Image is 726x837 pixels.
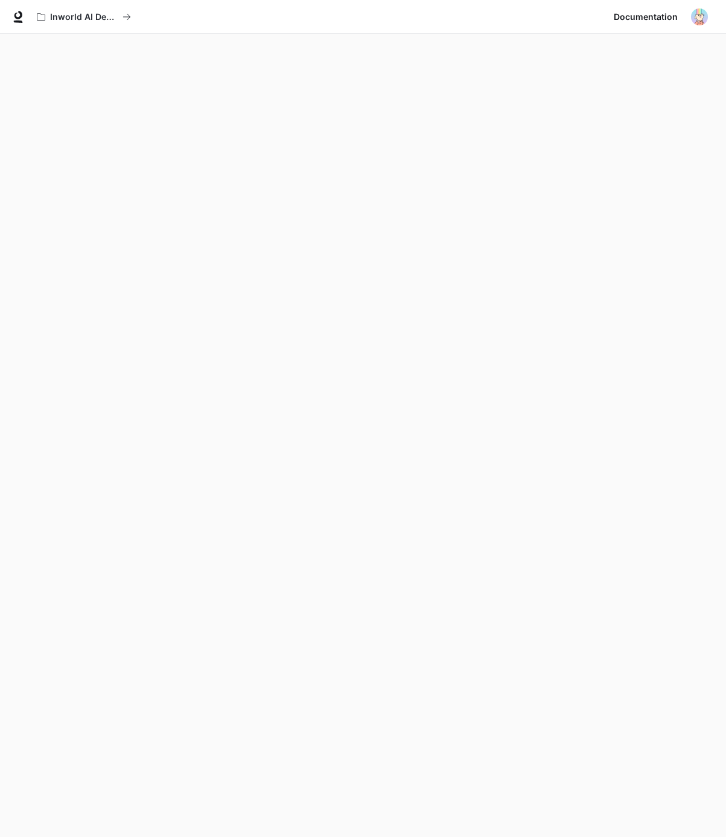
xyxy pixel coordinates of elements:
p: Inworld AI Demos [50,12,118,22]
a: Documentation [609,5,683,29]
button: User avatar [687,5,712,29]
button: All workspaces [31,5,136,29]
span: Documentation [614,10,678,25]
img: User avatar [691,8,708,25]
